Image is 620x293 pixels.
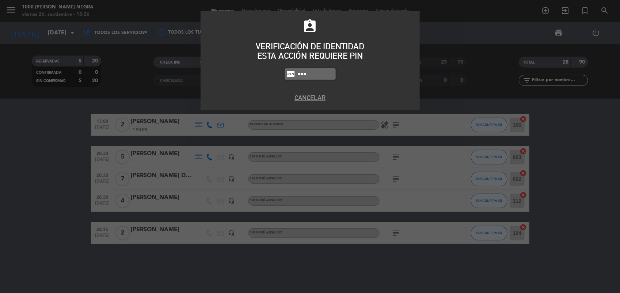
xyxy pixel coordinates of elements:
[206,51,414,61] div: ESTA ACCIÓN REQUIERE PIN
[303,19,318,34] i: assignment_ind
[297,70,334,78] input: 1234
[206,93,414,103] button: Cancelar
[286,69,296,79] i: fiber_pin
[206,42,414,51] div: VERIFICACIÓN DE IDENTIDAD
